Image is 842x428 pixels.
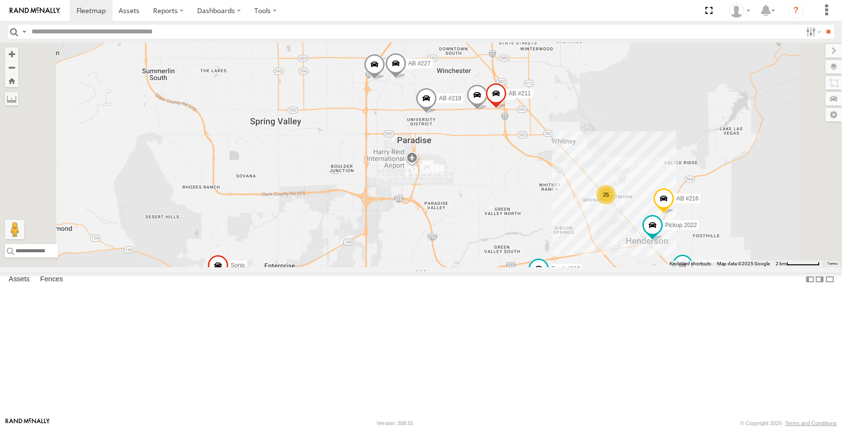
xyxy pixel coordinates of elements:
img: rand-logo.svg [10,7,60,14]
span: AB #219 [439,95,461,102]
a: Visit our Website [5,418,50,428]
label: Search Query [20,25,28,39]
div: © Copyright 2025 - [740,420,837,426]
span: Pickup 2022 [665,222,697,229]
button: Map Scale: 2 km per 65 pixels [773,260,823,267]
a: Terms and Conditions [785,420,837,426]
span: AB #227 [408,60,431,67]
div: 25 [596,185,616,204]
div: Version: 308.01 [377,420,414,426]
a: Terms (opens in new tab) [827,262,838,266]
span: AB #216 [676,195,699,202]
button: Zoom out [5,61,18,74]
label: Hide Summary Table [825,273,835,287]
label: Fences [35,273,68,286]
button: Drag Pegman onto the map to open Street View [5,220,24,239]
i: ? [788,3,804,18]
button: Zoom in [5,47,18,61]
label: Assets [4,273,34,286]
label: Measure [5,92,18,106]
span: AB #211 [509,91,531,97]
button: Zoom Home [5,74,18,87]
div: Dakota Roehl [726,3,754,18]
label: Dock Summary Table to the Left [805,273,815,287]
button: Keyboard shortcuts [670,260,711,267]
label: Search Filter Options [802,25,823,39]
label: Dock Summary Table to the Right [815,273,825,287]
span: Truck #113 [551,266,580,273]
span: Sonic [231,262,245,269]
label: Map Settings [826,108,842,122]
span: 2 km [776,261,786,266]
span: Map data ©2025 Google [717,261,770,266]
